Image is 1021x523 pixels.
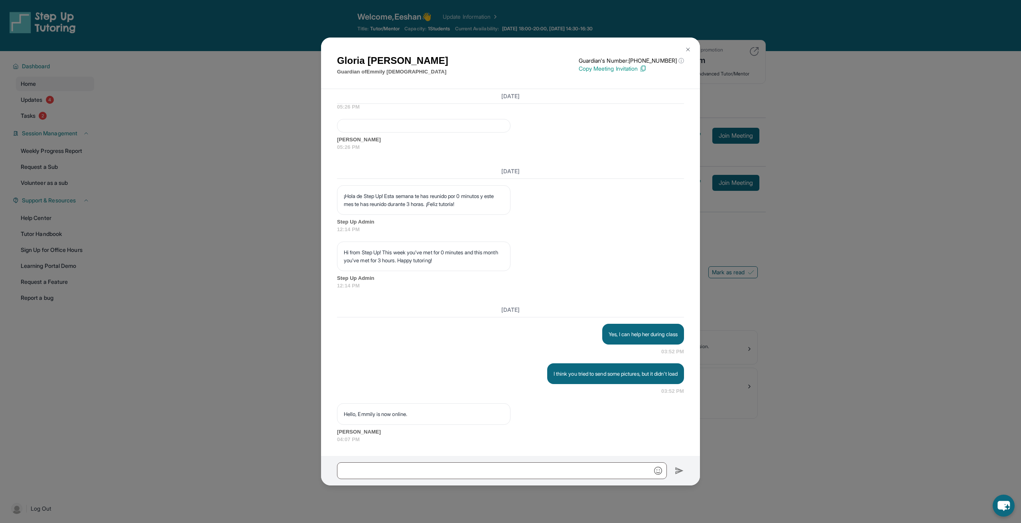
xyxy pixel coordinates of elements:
[337,428,684,436] span: [PERSON_NAME]
[579,65,684,73] p: Copy Meeting Invitation
[337,218,684,226] span: Step Up Admin
[337,68,448,76] p: Guardian of Emmily [DEMOGRAPHIC_DATA]
[654,467,662,475] img: Emoji
[609,330,678,338] p: Yes, I can help her during class
[993,495,1015,517] button: chat-button
[685,46,691,53] img: Close Icon
[337,274,684,282] span: Step Up Admin
[337,226,684,234] span: 12:14 PM
[337,92,684,100] h3: [DATE]
[661,387,684,395] span: 03:52 PM
[344,192,504,208] p: ¡Hola de Step Up! Esta semana te has reunido por 0 minutos y este mes te has reunido durante 3 ho...
[337,167,684,175] h3: [DATE]
[337,282,684,290] span: 12:14 PM
[661,348,684,356] span: 03:52 PM
[554,370,678,378] p: I think you tried to send some pictures, but it didn't load
[344,410,504,418] p: Hello, Emmily is now online.
[337,143,684,151] span: 05:26 PM
[639,65,647,72] img: Copy Icon
[337,103,684,111] span: 05:26 PM
[337,436,684,444] span: 04:07 PM
[678,57,684,65] span: ⓘ
[337,53,448,68] h1: Gloria [PERSON_NAME]
[344,248,504,264] p: Hi from Step Up! This week you’ve met for 0 minutes and this month you’ve met for 3 hours. Happy ...
[337,136,684,144] span: [PERSON_NAME]
[337,306,684,314] h3: [DATE]
[579,57,684,65] p: Guardian's Number: [PHONE_NUMBER]
[675,466,684,475] img: Send icon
